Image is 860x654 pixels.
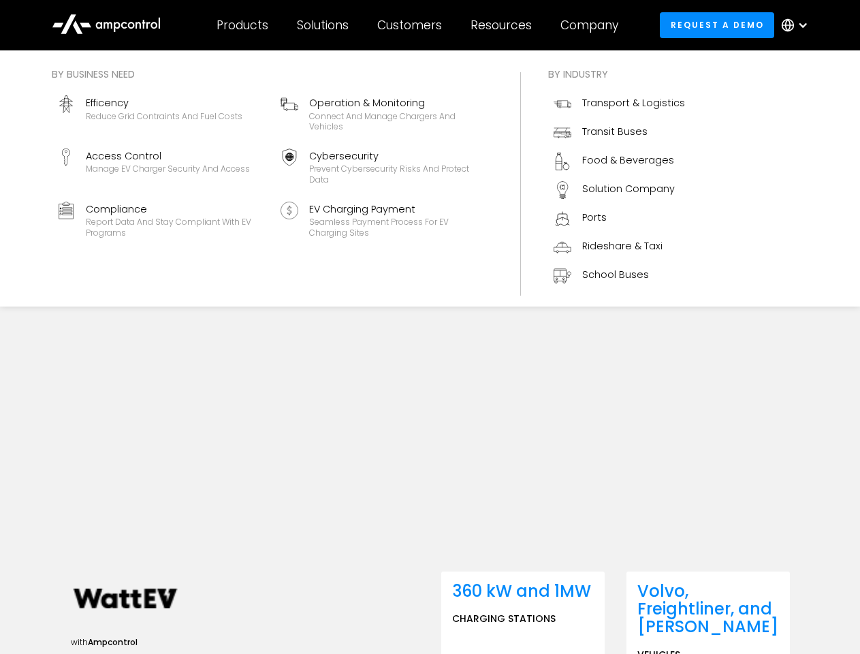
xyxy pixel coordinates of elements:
[548,119,690,147] a: Transit Buses
[377,18,442,33] div: Customers
[297,18,349,33] div: Solutions
[582,238,663,253] div: Rideshare & Taxi
[548,67,690,82] div: By industry
[86,95,242,110] div: Efficency
[582,95,685,110] div: Transport & Logistics
[86,202,264,217] div: Compliance
[548,90,690,119] a: Transport & Logistics
[548,233,690,262] a: Rideshare & Taxi
[309,217,488,238] div: Seamless Payment Process for EV Charging Sites
[275,196,493,244] a: EV Charging PaymentSeamless Payment Process for EV Charging Sites
[52,67,493,82] div: By business need
[52,143,270,191] a: Access ControlManage EV charger security and access
[52,90,270,138] a: EfficencyReduce grid contraints and fuel costs
[86,217,264,238] div: Report data and stay compliant with EV programs
[309,163,488,185] div: Prevent cybersecurity risks and protect data
[471,18,532,33] div: Resources
[86,111,242,122] div: Reduce grid contraints and fuel costs
[560,18,618,33] div: Company
[71,637,302,649] div: with
[52,196,270,244] a: ComplianceReport data and stay compliant with EV programs
[582,124,648,139] div: Transit Buses
[548,176,690,204] a: Solution Company
[548,204,690,233] a: Ports
[548,147,690,176] a: Food & Beverages
[309,95,488,110] div: Operation & Monitoring
[309,149,488,163] div: Cybersecurity
[660,12,774,37] a: Request a demo
[86,163,250,174] div: Manage EV charger security and access
[88,636,138,648] span: Ampcontrol
[217,18,268,33] div: Products
[275,143,493,191] a: CybersecurityPrevent cybersecurity risks and protect data
[582,210,607,225] div: Ports
[548,262,690,290] a: School Buses
[582,153,674,168] div: Food & Beverages
[309,111,488,132] div: Connect and manage chargers and vehicles
[452,582,591,600] div: 360 kW and 1MW
[309,202,488,217] div: EV Charging Payment
[86,149,250,163] div: Access Control
[582,181,675,196] div: Solution Company
[131,202,730,539] iframe: WattEV (full) uses Ampcontrol for truck charging
[452,611,556,626] p: Charging stations
[275,90,493,138] a: Operation & MonitoringConnect and manage chargers and vehicles
[637,582,779,636] div: Volvo, Freightliner, and [PERSON_NAME]
[582,267,649,282] div: School Buses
